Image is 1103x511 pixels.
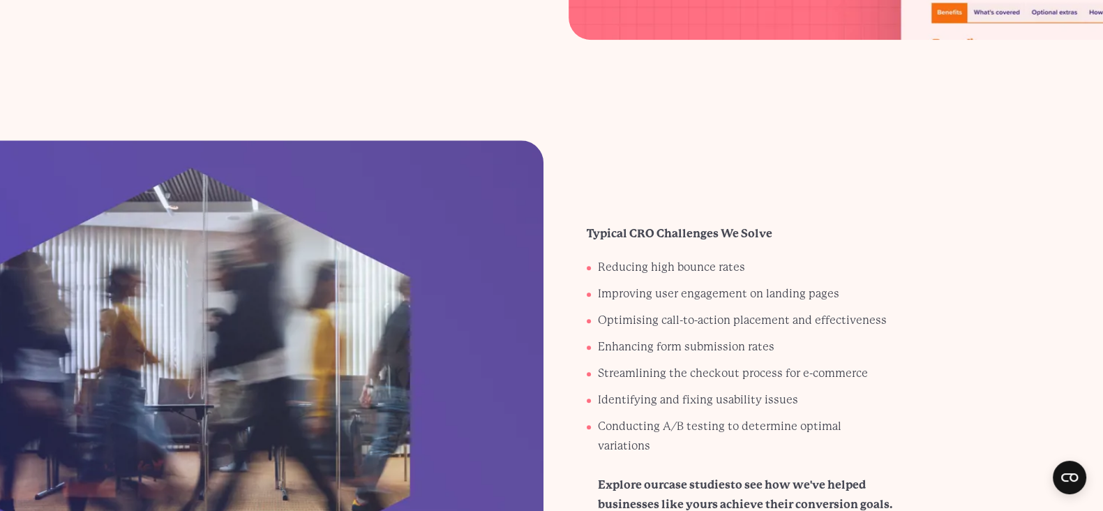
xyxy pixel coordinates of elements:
strong: Typical CRO Challenges We Solve [587,227,772,240]
p: Optimising call-to-action placement and effectiveness [598,311,895,330]
p: Reducing high bounce rates [598,258,895,277]
p: Improving user engagement on landing pages [598,284,895,304]
button: Open CMP widget [1053,461,1086,494]
p: Streamlining the checkout process for e-commerce [598,364,895,383]
p: Enhancing form submission rates [598,337,895,357]
a: case studies [663,478,730,491]
strong: Explore our to see how we've helped businesses like yours achieve their conversion goals. [598,478,892,511]
p: Identifying and fixing usability issues [598,390,895,410]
